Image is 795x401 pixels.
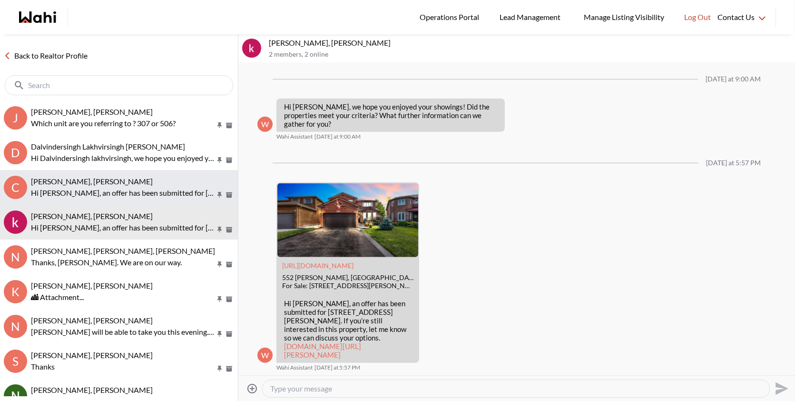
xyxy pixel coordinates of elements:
button: Pin [216,330,224,338]
button: Pin [216,295,224,303]
span: Dalvindersingh Lakhvirsingh [PERSON_NAME] [31,142,185,151]
img: 552 Farwell Cres, Mississauga, ON: Get $14.8K Cashback | Wahi [277,183,418,257]
button: Pin [216,191,224,199]
a: Attachment [282,261,353,270]
p: Thanks [31,361,215,372]
span: [PERSON_NAME], [PERSON_NAME] [31,316,153,325]
div: S [4,350,27,373]
button: Pin [216,365,224,373]
p: 2 members , 2 online [269,50,791,59]
span: [PERSON_NAME], [PERSON_NAME] [31,107,153,116]
a: Wahi homepage [19,11,56,23]
button: Archive [224,156,234,164]
p: [PERSON_NAME], [PERSON_NAME] [269,38,791,48]
span: Manage Listing Visibility [581,11,667,23]
div: C [4,176,27,199]
div: [DATE] at 9:00 AM [706,75,761,83]
span: [PERSON_NAME], [PERSON_NAME], [PERSON_NAME] [31,246,215,255]
button: Pin [216,156,224,164]
img: k [242,39,261,58]
div: [DATE] at 5:57 PM [706,159,761,167]
button: Archive [224,121,234,130]
div: N [4,315,27,338]
div: W [257,117,273,132]
div: khalid Alvi, Behnam [4,211,27,234]
time: 2025-09-09T21:57:48.220Z [314,364,360,371]
img: k [4,211,27,234]
button: Archive [224,191,234,199]
div: N [4,245,27,269]
span: [PERSON_NAME], [PERSON_NAME] [31,351,153,360]
div: J [4,106,27,130]
div: k [4,280,27,303]
p: Thanks, [PERSON_NAME]. We are on our way. [31,257,215,268]
p: [PERSON_NAME] will be able to take you this evening. We have made a new chat so you can coordinat... [31,326,215,338]
span: [PERSON_NAME], [PERSON_NAME] [31,281,153,290]
button: Archive [224,295,234,303]
span: [PERSON_NAME], [PERSON_NAME] [31,211,153,221]
div: 552 [PERSON_NAME], [GEOGRAPHIC_DATA], [GEOGRAPHIC_DATA]: Get $14.8K Cashback | Wahi [282,274,413,282]
div: 🏙 Attachment... [31,291,234,303]
div: khalid Alvi, Behnam [242,39,261,58]
span: Wahi Assistant [276,364,313,371]
button: Pin [216,121,224,130]
div: D [4,141,27,164]
p: Which unit are you referring to ? 307 or 506? [31,118,215,129]
time: 2025-09-08T13:00:20.373Z [314,133,361,140]
button: Archive [224,365,234,373]
p: Hi [PERSON_NAME], an offer has been submitted for [STREET_ADDRESS]. If you’re still interested in... [31,187,215,199]
button: Pin [216,226,224,234]
span: Operations Portal [420,11,482,23]
div: W [257,348,273,363]
span: Lead Management [500,11,564,23]
button: Archive [224,330,234,338]
span: [PERSON_NAME], [PERSON_NAME] [31,385,153,394]
button: Send [770,378,791,399]
p: Hi Dalvindersingh lakhvirsingh, we hope you enjoyed your showings! Did the properties meet your c... [31,152,215,164]
p: Hi [PERSON_NAME], an offer has been submitted for [STREET_ADDRESS][PERSON_NAME]. If you’re still ... [31,222,215,233]
div: For Sale: [STREET_ADDRESS][PERSON_NAME] Detached with $14.8K Cashback through Wahi Cashback. View... [282,282,413,290]
p: Hi [PERSON_NAME], we hope you enjoyed your showings! Did the properties meet your criteria? What ... [284,102,497,128]
span: [PERSON_NAME], [PERSON_NAME] [31,177,153,186]
input: Search [28,80,212,90]
span: Wahi Assistant [276,133,313,140]
textarea: Type your message [270,384,762,393]
button: Archive [224,226,234,234]
span: Log Out [684,11,711,23]
p: Hi [PERSON_NAME], an offer has been submitted for [STREET_ADDRESS][PERSON_NAME]. If you’re still ... [284,299,412,359]
button: Archive [224,261,234,269]
a: [DOMAIN_NAME][URL][PERSON_NAME] [284,342,361,359]
button: Pin [216,261,224,269]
